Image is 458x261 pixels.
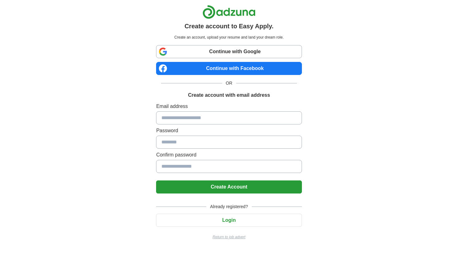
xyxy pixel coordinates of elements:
h1: Create account with email address [188,91,270,99]
label: Confirm password [156,151,302,159]
button: Login [156,214,302,227]
label: Email address [156,103,302,110]
span: Already registered? [206,203,251,210]
a: Return to job advert [156,234,302,240]
h1: Create account to Easy Apply. [184,21,274,31]
a: Continue with Google [156,45,302,58]
span: OR [222,80,236,86]
a: Continue with Facebook [156,62,302,75]
img: Adzuna logo [203,5,255,19]
p: Create an account, upload your resume and land your dream role. [157,35,300,40]
label: Password [156,127,302,134]
button: Create Account [156,180,302,193]
a: Login [156,217,302,223]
